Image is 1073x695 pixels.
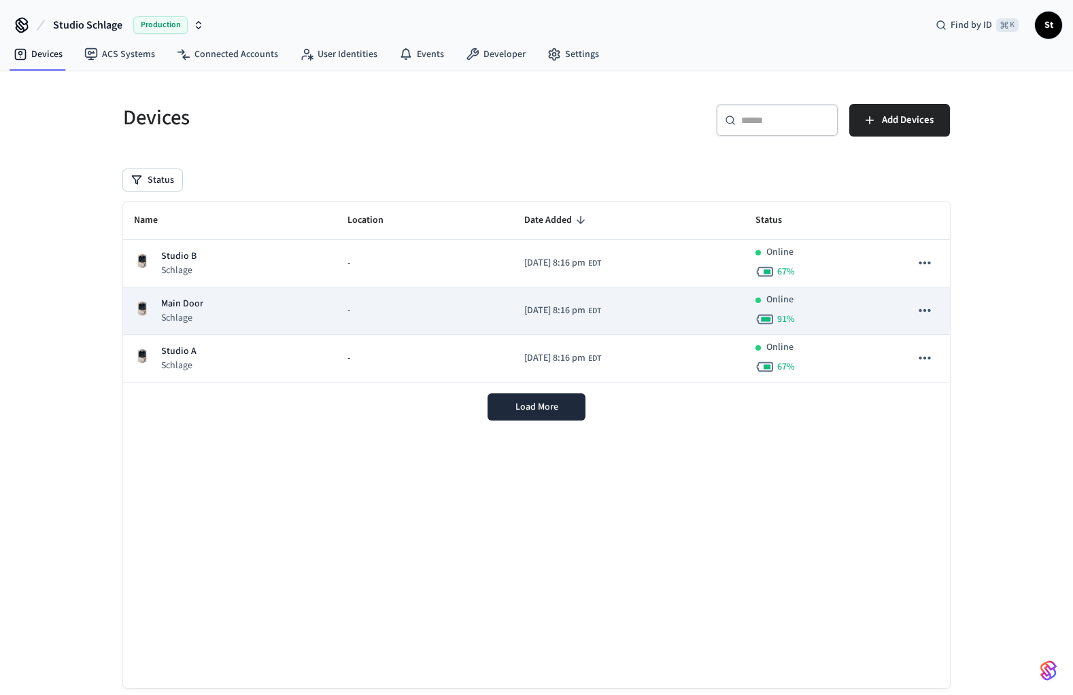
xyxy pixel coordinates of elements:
h5: Devices [123,104,528,132]
span: - [347,256,350,270]
img: Schlage Sense Smart Deadbolt with Camelot Trim, Front [134,253,150,269]
span: Add Devices [882,111,934,129]
span: Production [133,16,188,34]
p: Online [766,340,794,355]
span: 67 % [777,265,795,279]
p: Studio B [161,249,197,264]
a: Settings [536,42,610,67]
a: User Identities [289,42,388,67]
span: - [347,351,350,366]
p: Schlage [161,311,203,325]
a: Devices [3,42,73,67]
span: 91 % [777,313,795,326]
p: Studio A [161,344,197,359]
button: Load More [488,393,585,421]
img: SeamLogoGradient.69752ec5.svg [1040,660,1057,681]
span: Find by ID [951,18,992,32]
div: America/Toronto [524,304,601,318]
span: [DATE] 8:16 pm [524,256,585,270]
span: [DATE] 8:16 pm [524,351,585,366]
span: Status [755,210,800,231]
span: Location [347,210,401,231]
span: [DATE] 8:16 pm [524,304,585,318]
span: Date Added [524,210,590,231]
a: Connected Accounts [166,42,289,67]
span: EDT [588,353,601,365]
p: Main Door [161,297,203,311]
div: Find by ID⌘ K [925,13,1029,37]
p: Online [766,245,794,260]
span: - [347,304,350,318]
span: EDT [588,305,601,317]
button: Add Devices [849,104,950,137]
span: Studio Schlage [53,17,122,33]
button: Status [123,169,182,191]
a: ACS Systems [73,42,166,67]
a: Developer [455,42,536,67]
a: Events [388,42,455,67]
div: America/Toronto [524,256,601,270]
img: Schlage Sense Smart Deadbolt with Camelot Trim, Front [134,300,150,317]
span: St [1036,13,1061,37]
span: ⌘ K [996,18,1019,32]
table: sticky table [123,202,950,382]
span: Load More [515,400,558,414]
span: Name [134,210,175,231]
span: EDT [588,257,601,270]
img: Schlage Sense Smart Deadbolt with Camelot Trim, Front [134,348,150,364]
p: Online [766,293,794,307]
button: St [1035,12,1062,39]
div: America/Toronto [524,351,601,366]
span: 67 % [777,360,795,374]
p: Schlage [161,359,197,372]
p: Schlage [161,264,197,277]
